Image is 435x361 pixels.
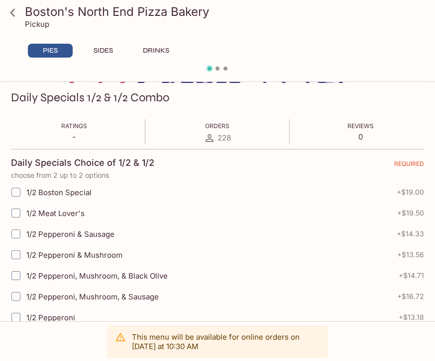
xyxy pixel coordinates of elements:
button: DRINKS [133,44,178,58]
span: + $19.00 [397,188,424,196]
span: 1/2 Pepperoni, Mushroom, & Black Olive [26,271,168,281]
span: + $19.50 [397,209,424,217]
span: + $14.33 [397,230,424,238]
p: This menu will be available for online orders on [DATE] at 10:30 AM [132,332,320,351]
span: 1/2 Boston Special [26,188,92,197]
span: + $13.18 [399,313,424,321]
button: SIDES [81,44,125,58]
span: 1/2 Pepperoni [26,313,75,322]
span: + $13.56 [397,251,424,259]
span: Orders [205,122,229,130]
p: 0 [347,132,374,142]
span: 1/2 Meat Lover's [26,209,85,218]
span: + $16.72 [397,292,424,300]
span: Reviews [347,122,374,130]
h3: Boston's North End Pizza Bakery [25,4,427,19]
span: Ratings [61,122,87,130]
span: 1/2 Pepperoni & Sausage [26,229,114,239]
p: choose from 2 up to 2 options [11,171,424,179]
span: 1/2 Pepperoni, Mushroom, & Sausage [26,292,159,301]
h4: Daily Specials Choice of 1/2 & 1/2 [11,157,154,168]
p: Pickup [25,19,49,29]
button: PIES [28,44,73,58]
span: REQUIRED [394,160,424,171]
h3: Daily Specials 1/2 & 1/2 Combo [11,90,169,105]
p: - [61,132,87,142]
span: + $14.71 [399,272,424,280]
span: 1/2 Pepperoni & Mushroom [26,250,122,260]
span: 228 [217,133,231,143]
